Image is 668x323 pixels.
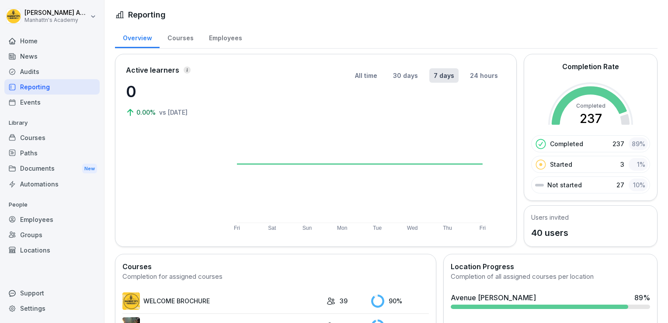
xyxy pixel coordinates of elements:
[429,68,459,83] button: 7 days
[629,179,648,191] div: 10 %
[24,9,88,17] p: [PERSON_NAME] Admin
[268,225,276,231] text: Sat
[159,108,188,117] p: vs [DATE]
[337,225,347,231] text: Mon
[466,68,502,83] button: 24 hours
[4,130,100,145] a: Courses
[24,17,88,23] p: Manhattn's Academy
[4,33,100,49] a: Home
[4,227,100,242] a: Groups
[550,139,583,148] p: Completed
[562,61,619,72] h2: Completion Rate
[371,295,429,308] div: 90 %
[136,108,157,117] p: 0.00%
[531,213,569,222] h5: Users invited
[443,225,452,231] text: Thu
[122,292,322,310] a: WELCOME BROCHURE
[82,164,97,174] div: New
[451,292,536,303] div: Avenue [PERSON_NAME]
[389,68,422,83] button: 30 days
[547,180,582,190] p: Not started
[115,26,160,48] a: Overview
[480,225,486,231] text: Fri
[122,261,429,272] h2: Courses
[451,272,650,282] div: Completion of all assigned courses per location
[451,261,650,272] h2: Location Progress
[634,292,650,303] div: 89 %
[126,80,213,103] p: 0
[122,272,429,282] div: Completion for assigned courses
[612,139,624,148] p: 237
[234,225,240,231] text: Fri
[620,160,624,169] p: 3
[4,116,100,130] p: Library
[4,242,100,258] a: Locations
[4,301,100,316] a: Settings
[4,176,100,192] a: Automations
[4,285,100,301] div: Support
[4,198,100,212] p: People
[126,65,179,75] p: Active learners
[4,161,100,177] a: DocumentsNew
[4,212,100,227] a: Employees
[340,296,348,305] p: 39
[160,26,201,48] a: Courses
[629,158,648,171] div: 1 %
[4,95,100,110] a: Events
[351,68,382,83] button: All time
[616,180,624,190] p: 27
[373,225,382,231] text: Tue
[122,292,140,310] img: o6stutclj8fenf9my2o1qei2.png
[4,145,100,161] a: Paths
[303,225,312,231] text: Sun
[4,79,100,95] a: Reporting
[629,137,648,150] div: 89 %
[531,226,569,239] p: 40 users
[447,289,654,312] a: Avenue [PERSON_NAME]89%
[4,161,100,177] div: Documents
[550,160,572,169] p: Started
[407,225,418,231] text: Wed
[4,49,100,64] a: News
[201,26,250,48] a: Employees
[128,9,166,21] h1: Reporting
[4,64,100,79] a: Audits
